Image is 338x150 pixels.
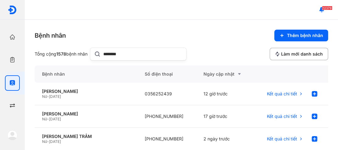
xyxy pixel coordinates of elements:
span: 12379 [322,6,332,10]
button: Làm mới danh sách [270,48,328,60]
span: - [47,139,49,144]
div: Số điện thoại [137,65,196,83]
div: Bệnh nhân [35,65,137,83]
div: Tổng cộng bệnh nhân [35,51,88,57]
span: [DATE] [49,117,61,121]
span: Làm mới danh sách [281,51,323,57]
span: Nữ [42,94,47,99]
span: [DATE] [49,94,61,99]
div: 0356252439 [137,83,196,105]
div: 12 giờ trước [196,83,255,105]
div: [PERSON_NAME] [42,89,130,94]
div: Bệnh nhân [35,31,66,40]
span: Kết quả chi tiết [267,136,297,142]
div: [PERSON_NAME] [42,111,130,117]
div: [PERSON_NAME] TRÂM [42,134,130,139]
button: Thêm bệnh nhân [274,30,328,41]
div: 17 giờ trước [196,105,255,128]
span: - [47,94,49,99]
span: - [47,117,49,121]
span: Kết quả chi tiết [267,114,297,119]
span: Nữ [42,117,47,121]
div: [PHONE_NUMBER] [137,105,196,128]
span: [DATE] [49,139,61,144]
span: Thêm bệnh nhân [287,33,323,38]
span: 1578 [56,51,66,56]
img: logo [7,130,17,140]
img: logo [8,5,17,15]
span: Nữ [42,139,47,144]
span: Kết quả chi tiết [267,91,297,97]
div: Ngày cập nhật [203,70,247,78]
